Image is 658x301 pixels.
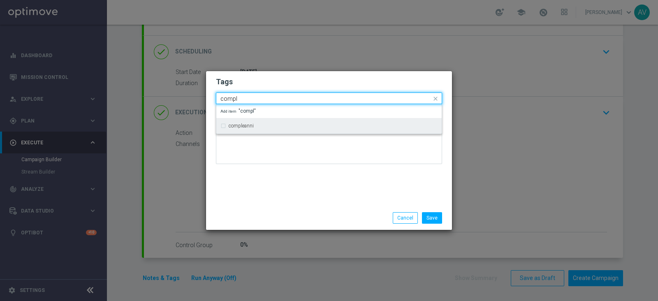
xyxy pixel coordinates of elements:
[216,104,442,134] ng-dropdown-panel: Options list
[229,123,254,128] label: compleanni
[216,77,442,87] h2: Tags
[216,93,442,104] ng-select: informativa, star
[220,109,239,113] span: Add item
[422,212,442,224] button: Save
[220,119,438,132] div: compleanni
[393,212,418,224] button: Cancel
[220,109,256,113] span: "compl"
